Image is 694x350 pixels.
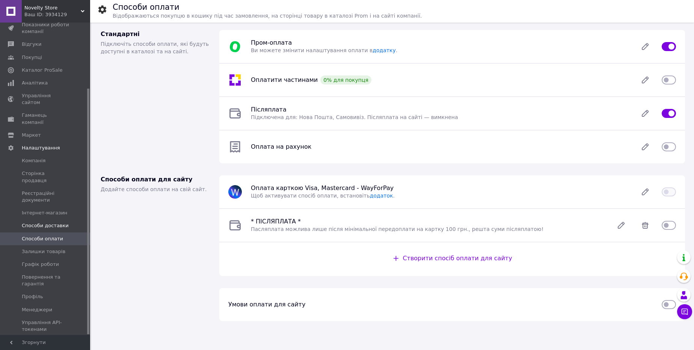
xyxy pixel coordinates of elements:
[22,293,43,300] span: Профіль
[228,301,305,308] span: Умови оплати для сайту
[403,255,512,262] span: Створити спосіб оплати для сайту
[392,254,512,263] div: Створити спосіб оплати для сайту
[22,235,63,242] span: Способи оплати
[22,319,69,333] span: Управління API-токенами
[22,21,69,35] span: Показники роботи компанії
[251,106,287,113] span: Післяплата
[251,143,311,150] span: Оплата на рахунок
[22,222,69,229] span: Способи доставки
[101,176,193,183] span: Способи оплати для сайту
[22,145,60,151] span: Налаштування
[22,210,67,216] span: Інтернет-магазин
[101,41,209,54] span: Підключіть способи оплати, які будуть доступні в каталозі та на сайті.
[101,30,140,38] span: Стандартні
[22,306,52,313] span: Менеджери
[22,132,41,139] span: Маркет
[22,157,45,164] span: Компанія
[22,80,48,86] span: Аналітика
[22,170,69,184] span: Сторінка продавця
[251,218,301,225] span: * ПІСЛЯПЛАТА *
[251,114,458,120] span: Підключена для: Нова Пошта, Самовивіз. Післяплата на сайті — вимкнена
[320,75,371,84] div: 0% для покупця
[22,54,42,61] span: Покупці
[373,47,395,53] a: додатку
[24,5,81,11] span: Novelty Store
[22,41,41,48] span: Відгуки
[251,226,543,232] span: Пасляплата можлива лише після мінімальної передоплати на картку 100 грн., решта суми післяплатою!
[113,3,180,12] h1: Способи оплати
[24,11,90,18] div: Ваш ID: 3934129
[22,248,65,255] span: Залишки товарів
[22,274,69,287] span: Повернення та гарантія
[22,112,69,125] span: Гаманець компанії
[22,67,62,74] span: Каталог ProSale
[370,193,393,199] a: додаток
[22,190,69,204] span: Реєстраційні документи
[22,92,69,106] span: Управління сайтом
[251,76,318,83] span: Оплатити частинами
[22,261,59,268] span: Графік роботи
[113,13,422,19] span: Відображаються покупцю в кошику під час замовлення, на сторінці товару в каталозі Prom і на сайті...
[101,186,207,192] span: Додайте способи оплати на свій сайт.
[251,47,397,53] span: Ви можете змінити налаштування оплати в .
[251,184,394,192] span: Оплата карткою Visa, Mastercard - WayForPay
[677,304,692,319] button: Чат з покупцем
[251,39,292,46] span: Пром-оплата
[251,193,395,199] span: Щоб активувати спосіб оплати, встановіть .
